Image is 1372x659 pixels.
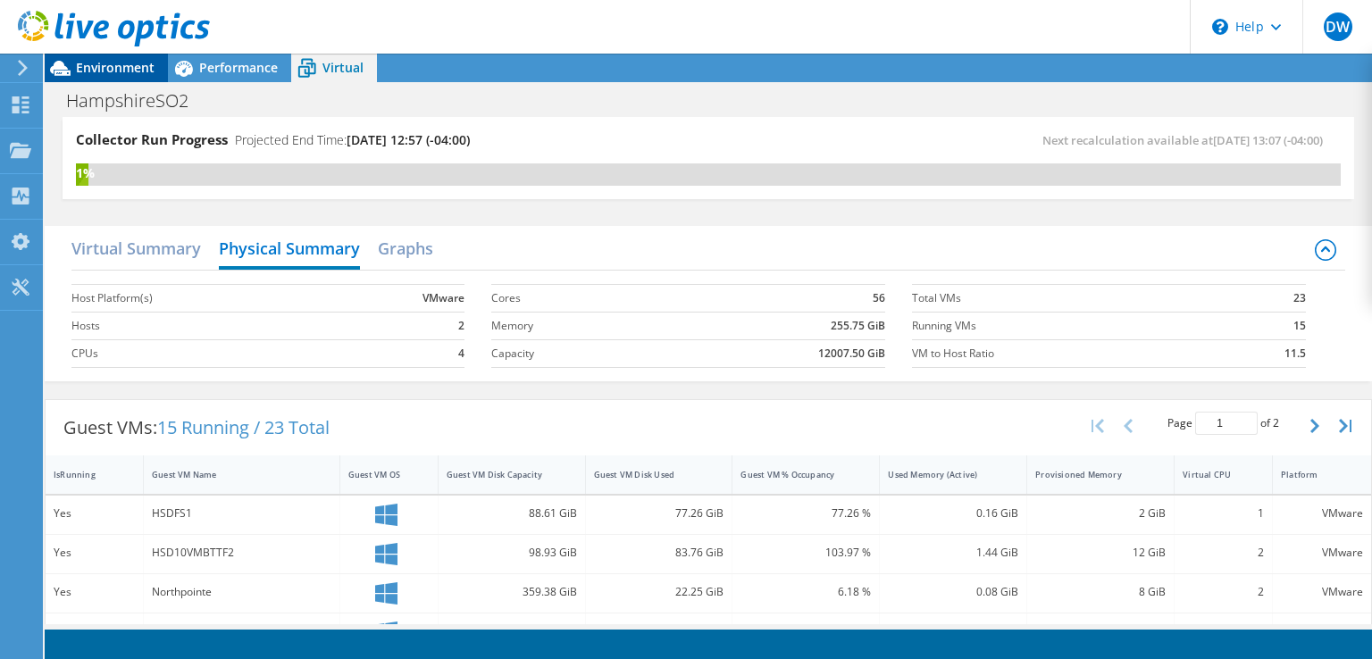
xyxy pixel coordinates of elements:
[199,59,278,76] span: Performance
[152,504,331,523] div: HSDFS1
[594,469,703,480] div: Guest VM Disk Used
[912,345,1231,363] label: VM to Host Ratio
[1293,289,1306,307] b: 23
[594,543,724,563] div: 83.76 GiB
[1273,415,1279,430] span: 2
[71,345,340,363] label: CPUs
[378,230,433,266] h2: Graphs
[447,504,577,523] div: 88.61 GiB
[1035,543,1166,563] div: 12 GiB
[422,289,464,307] b: VMware
[831,317,885,335] b: 255.75 GiB
[594,504,724,523] div: 77.26 GiB
[71,289,340,307] label: Host Platform(s)
[1183,621,1264,641] div: 4
[157,415,330,439] span: 15 Running / 23 Total
[152,582,331,602] div: Northpointe
[1281,621,1363,641] div: VMware
[1324,13,1352,41] span: DW
[46,400,347,455] div: Guest VMs:
[219,230,360,270] h2: Physical Summary
[888,469,997,480] div: Used Memory (Active)
[740,582,871,602] div: 6.18 %
[447,469,556,480] div: Guest VM Disk Capacity
[1281,469,1342,480] div: Platform
[1042,132,1332,148] span: Next recalculation available at
[1035,504,1166,523] div: 2 GiB
[491,289,663,307] label: Cores
[1213,132,1323,148] span: [DATE] 13:07 (-04:00)
[740,621,871,641] div: 98.69 %
[1293,317,1306,335] b: 15
[348,469,408,480] div: Guest VM OS
[818,345,885,363] b: 12007.50 GiB
[54,543,135,563] div: Yes
[740,504,871,523] div: 77.26 %
[458,317,464,335] b: 2
[1281,504,1363,523] div: VMware
[1284,345,1306,363] b: 11.5
[873,289,885,307] b: 56
[491,317,663,335] label: Memory
[322,59,364,76] span: Virtual
[1281,582,1363,602] div: VMware
[71,317,340,335] label: Hosts
[58,91,216,111] h1: HampshireSO2
[740,469,849,480] div: Guest VM % Occupancy
[912,317,1231,335] label: Running VMs
[76,163,88,183] div: 1%
[888,582,1018,602] div: 0.08 GiB
[888,504,1018,523] div: 0.16 GiB
[594,582,724,602] div: 22.25 GiB
[347,131,470,148] span: [DATE] 12:57 (-04:00)
[888,543,1018,563] div: 1.44 GiB
[491,345,663,363] label: Capacity
[71,230,201,266] h2: Virtual Summary
[912,289,1231,307] label: Total VMs
[1195,412,1258,435] input: jump to page
[1183,504,1264,523] div: 1
[54,582,135,602] div: Yes
[1035,469,1144,480] div: Provisioned Memory
[1281,543,1363,563] div: VMware
[235,130,470,150] h4: Projected End Time:
[152,469,310,480] div: Guest VM Name
[1183,582,1264,602] div: 2
[1035,582,1166,602] div: 8 GiB
[888,621,1018,641] div: 0.24 GiB
[76,59,155,76] span: Environment
[1035,621,1166,641] div: 23.99 GiB
[447,582,577,602] div: 359.38 GiB
[594,621,724,641] div: 741.48 GiB
[447,621,577,641] div: 926.45 GiB
[1183,543,1264,563] div: 2
[54,621,135,641] div: Yes
[1212,19,1228,35] svg: \n
[458,345,464,363] b: 4
[740,543,871,563] div: 103.97 %
[1183,469,1242,480] div: Virtual CPU
[54,504,135,523] div: Yes
[447,543,577,563] div: 98.93 GiB
[152,621,331,641] div: HSDSEP
[1167,412,1279,435] span: Page of
[54,469,113,480] div: IsRunning
[152,543,331,563] div: HSD10VMBTTF2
